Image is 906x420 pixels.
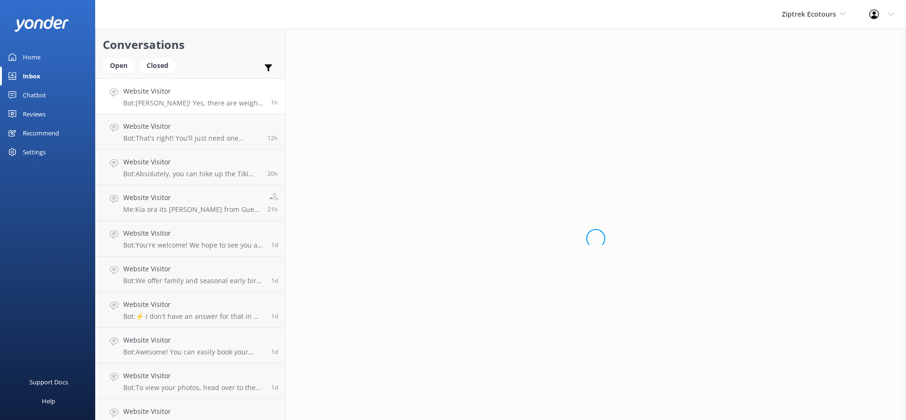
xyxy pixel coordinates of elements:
[123,383,264,392] p: Bot: To view your photos, head over to the My Photos Page on our website and select the exact dat...
[123,335,264,345] h4: Website Visitor
[271,383,278,391] span: Aug 20 2025 11:07am (UTC +12:00) Pacific/Auckland
[271,98,278,106] span: Aug 22 2025 08:03am (UTC +12:00) Pacific/Auckland
[271,241,278,249] span: Aug 21 2025 07:39am (UTC +12:00) Pacific/Auckland
[23,86,46,105] div: Chatbot
[23,124,59,143] div: Recommend
[139,58,176,73] div: Closed
[123,312,264,321] p: Bot: ⚡ I don't have an answer for that in my knowledge base. Please try and rephrase your questio...
[14,16,69,32] img: yonder-white-logo.png
[123,205,260,214] p: Me: Kia ora its [PERSON_NAME] from Guest services, can you advise further what kind of injury you...
[103,36,278,54] h2: Conversations
[103,58,135,73] div: Open
[96,185,285,221] a: Website VisitorMe:Kia ora its [PERSON_NAME] from Guest services, can you advise further what kind...
[30,372,68,391] div: Support Docs
[23,67,40,86] div: Inbox
[123,121,260,132] h4: Website Visitor
[96,150,285,185] a: Website VisitorBot:Absolutely, you can hike up the Tiki Trail to reach our Ziptrek Treehouse! It'...
[782,10,836,19] span: Ziptrek Ecotours
[96,221,285,257] a: Website VisitorBot:You're welcome! We hope to see you at Ziptrek Ecotours soon!1d
[123,157,260,167] h4: Website Visitor
[96,78,285,114] a: Website VisitorBot:[PERSON_NAME]! Yes, there are weight restrictions. We have a strict maximum we...
[267,134,278,142] span: Aug 21 2025 08:34pm (UTC +12:00) Pacific/Auckland
[123,241,264,249] p: Bot: You're welcome! We hope to see you at Ziptrek Ecotours soon!
[123,134,260,143] p: Bot: That's right! You'll just need one gondola ticket per person. Since the Moa 4-Line Tour star...
[96,363,285,399] a: Website VisitorBot:To view your photos, head over to the My Photos Page on our website and select...
[96,114,285,150] a: Website VisitorBot:That's right! You'll just need one gondola ticket per person. Since the Moa 4-...
[139,60,180,70] a: Closed
[23,48,40,67] div: Home
[123,86,264,96] h4: Website Visitor
[23,143,46,162] div: Settings
[96,257,285,292] a: Website VisitorBot:We offer family and seasonal early bird discounts, which can change throughout...
[267,205,278,213] span: Aug 21 2025 11:41am (UTC +12:00) Pacific/Auckland
[271,312,278,320] span: Aug 20 2025 04:41pm (UTC +12:00) Pacific/Auckland
[123,264,264,274] h4: Website Visitor
[96,328,285,363] a: Website VisitorBot:Awesome! You can easily book your zipline experience online with live availabi...
[271,348,278,356] span: Aug 20 2025 01:39pm (UTC +12:00) Pacific/Auckland
[123,371,264,381] h4: Website Visitor
[42,391,55,410] div: Help
[123,406,264,417] h4: Website Visitor
[123,299,264,310] h4: Website Visitor
[96,292,285,328] a: Website VisitorBot:⚡ I don't have an answer for that in my knowledge base. Please try and rephras...
[271,277,278,285] span: Aug 21 2025 07:23am (UTC +12:00) Pacific/Auckland
[123,348,264,356] p: Bot: Awesome! You can easily book your zipline experience online with live availability at [URL][...
[123,277,264,285] p: Bot: We offer family and seasonal early bird discounts, which can change throughout the year. For...
[123,170,260,178] p: Bot: Absolutely, you can hike up the Tiki Trail to reach our Ziptrek Treehouse! It's a steep trai...
[23,105,46,124] div: Reviews
[123,99,264,107] p: Bot: [PERSON_NAME]! Yes, there are weight restrictions. We have a strict maximum weight limit of ...
[267,170,278,178] span: Aug 21 2025 12:57pm (UTC +12:00) Pacific/Auckland
[103,60,139,70] a: Open
[123,192,260,203] h4: Website Visitor
[123,228,264,239] h4: Website Visitor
